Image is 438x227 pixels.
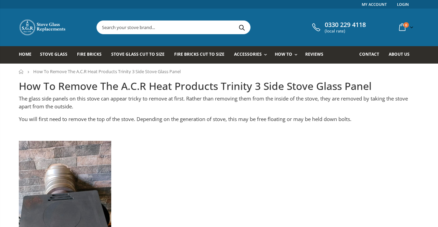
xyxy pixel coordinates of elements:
a: Stove Glass [40,46,73,64]
span: About us [389,51,410,57]
span: Fire Bricks Cut To Size [174,51,224,57]
p: The glass side panels on this stove can appear tricky to remove at first. Rather than removing th... [19,95,419,110]
a: Home [19,69,24,74]
span: Home [19,51,31,57]
a: 0 [396,21,415,34]
a: Fire Bricks [77,46,107,64]
a: Contact [359,46,384,64]
span: 0 [403,22,409,28]
span: 0330 229 4118 [325,21,366,29]
p: You will first need to remove the top of the stove. Depending on the generation of stove, this ma... [19,115,419,123]
a: How To [275,46,301,64]
input: Search your stove brand... [97,21,327,34]
a: Reviews [305,46,328,64]
h1: How To Remove The A.C.R Heat Products Trinity 3 Side Stove Glass Panel [19,79,419,93]
a: About us [389,46,415,64]
a: Fire Bricks Cut To Size [174,46,230,64]
button: Search [234,21,249,34]
a: Accessories [234,46,270,64]
span: How To Remove The A.C.R Heat Products Trinity 3 Side Stove Glass Panel [33,68,181,75]
span: Stove Glass Cut To Size [111,51,164,57]
a: Stove Glass Cut To Size [111,46,169,64]
img: Stove Glass Replacement [19,19,67,36]
span: How To [275,51,292,57]
span: Accessories [234,51,262,57]
span: (local rate) [325,29,366,34]
span: Stove Glass [40,51,67,57]
a: 0330 229 4118 (local rate) [310,21,366,34]
span: Reviews [305,51,323,57]
span: Contact [359,51,379,57]
span: Fire Bricks [77,51,102,57]
a: Home [19,46,37,64]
